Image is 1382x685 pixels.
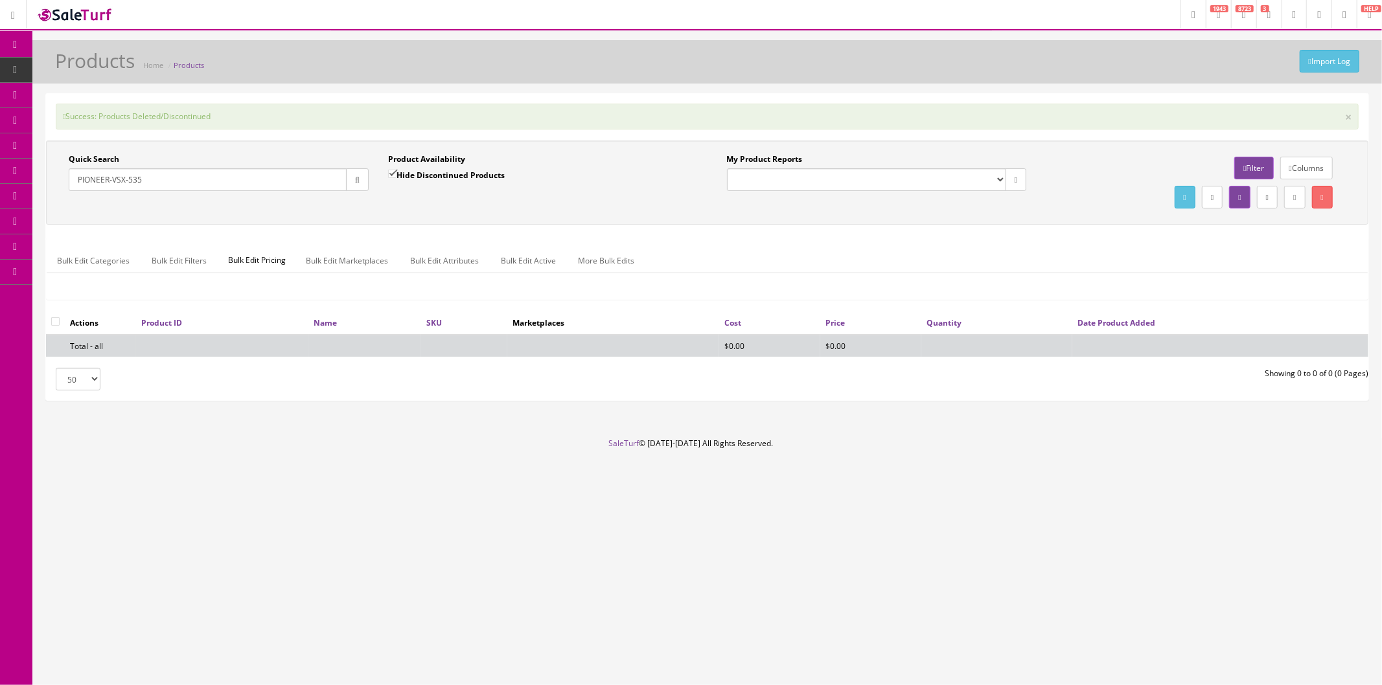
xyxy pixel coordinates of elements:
[36,6,114,23] img: SaleTurf
[141,248,217,273] a: Bulk Edit Filters
[69,168,347,191] input: Search
[174,60,204,70] a: Products
[568,248,645,273] a: More Bulk Edits
[69,153,119,165] label: Quick Search
[490,248,566,273] a: Bulk Edit Active
[820,335,921,357] td: $0.00
[295,248,398,273] a: Bulk Edit Marketplaces
[388,153,465,165] label: Product Availability
[1280,157,1333,179] a: Columns
[65,311,136,334] th: Actions
[1345,111,1352,122] button: ×
[609,438,639,449] a: SaleTurf
[1261,5,1269,12] span: 3
[218,248,295,273] span: Bulk Edit Pricing
[1210,5,1228,12] span: 1943
[719,335,820,357] td: $0.00
[1300,50,1359,73] a: Import Log
[1234,157,1273,179] a: Filter
[1361,5,1381,12] span: HELP
[47,248,140,273] a: Bulk Edit Categories
[927,317,962,328] a: Quantity
[143,60,163,70] a: Home
[314,317,337,328] a: Name
[141,317,182,328] a: Product ID
[507,311,719,334] th: Marketplaces
[56,104,1359,129] div: Success: Products Deleted/Discontinued
[724,317,741,328] a: Cost
[1236,5,1254,12] span: 8723
[708,368,1379,379] div: Showing 0 to 0 of 0 (0 Pages)
[400,248,489,273] a: Bulk Edit Attributes
[388,168,505,181] label: Hide Discontinued Products
[825,317,845,328] a: Price
[388,170,397,178] input: Hide Discontinued Products
[65,335,136,357] td: Total - all
[727,153,803,165] label: My Product Reports
[55,50,135,71] h1: Products
[1077,317,1155,328] a: Date Product Added
[426,317,442,328] a: SKU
